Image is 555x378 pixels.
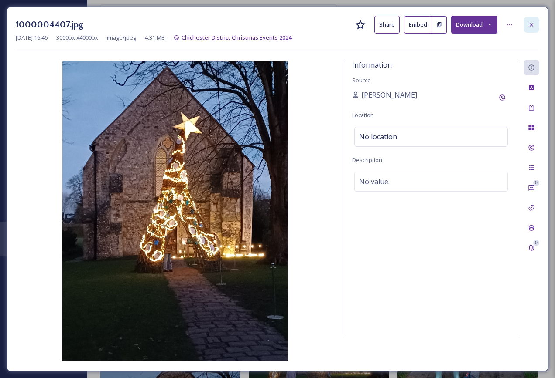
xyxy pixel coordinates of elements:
span: No location [359,132,397,142]
span: Description [352,156,382,164]
span: Information [352,60,392,70]
h3: 1000004407.jpg [16,18,83,31]
span: Chichester District Christmas Events 2024 [182,34,291,41]
div: 0 [533,180,539,186]
span: 3000 px x 4000 px [56,34,98,42]
span: [DATE] 16:46 [16,34,48,42]
span: Source [352,76,371,84]
button: Download [451,16,497,34]
button: Share [374,16,400,34]
span: Location [352,111,374,119]
span: image/jpeg [107,34,136,42]
span: 4.31 MB [145,34,165,42]
img: 1000004407.jpg [16,61,334,361]
button: Embed [404,16,432,34]
span: [PERSON_NAME] [361,90,417,100]
span: No value. [359,176,390,187]
div: 0 [533,240,539,246]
